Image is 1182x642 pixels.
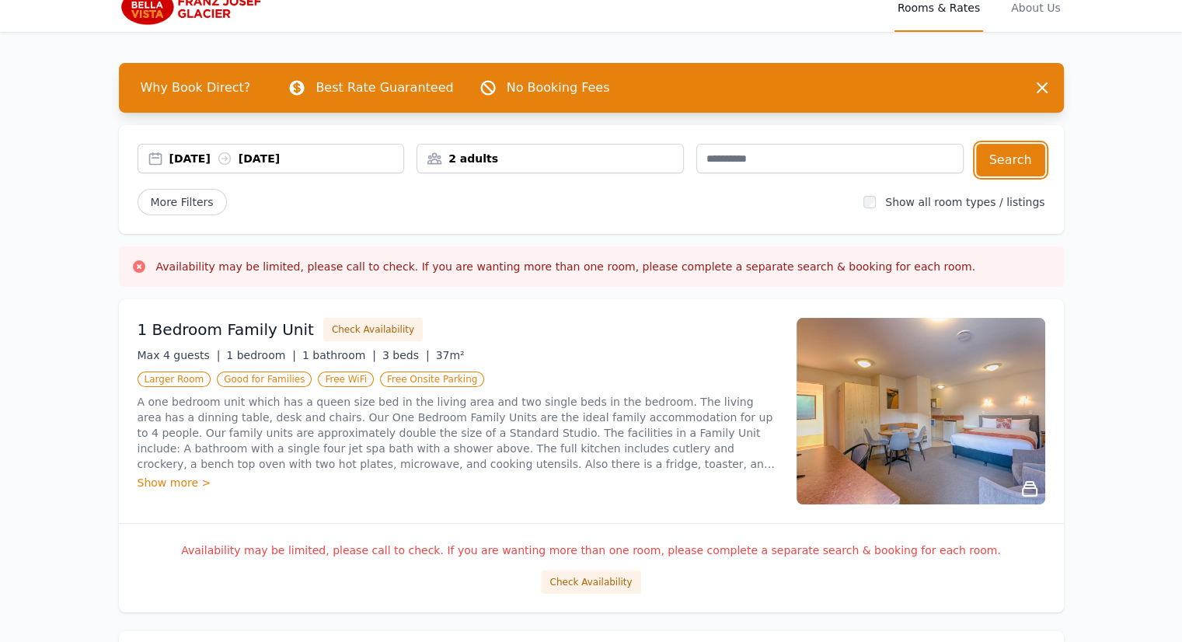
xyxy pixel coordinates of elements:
span: Free WiFi [318,372,374,387]
span: Max 4 guests | [138,349,221,361]
h3: Availability may be limited, please call to check. If you are wanting more than one room, please ... [156,259,976,274]
label: Show all room types / listings [885,196,1044,208]
button: Check Availability [323,318,423,341]
button: Check Availability [541,570,640,594]
div: 2 adults [417,151,683,166]
button: Search [976,144,1045,176]
span: Good for Families [217,372,312,387]
p: Availability may be limited, please call to check. If you are wanting more than one room, please ... [138,543,1045,558]
span: Why Book Direct? [128,72,263,103]
span: 3 beds | [382,349,430,361]
span: 37m² [436,349,465,361]
span: 1 bathroom | [302,349,376,361]
div: [DATE] [DATE] [169,151,404,166]
div: Show more > [138,475,778,490]
span: More Filters [138,189,227,215]
p: A one bedroom unit which has a queen size bed in the living area and two single beds in the bedro... [138,394,778,472]
span: Larger Room [138,372,211,387]
h3: 1 Bedroom Family Unit [138,319,314,340]
p: Best Rate Guaranteed [316,79,453,97]
span: 1 bedroom | [226,349,296,361]
p: No Booking Fees [507,79,610,97]
span: Free Onsite Parking [380,372,484,387]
